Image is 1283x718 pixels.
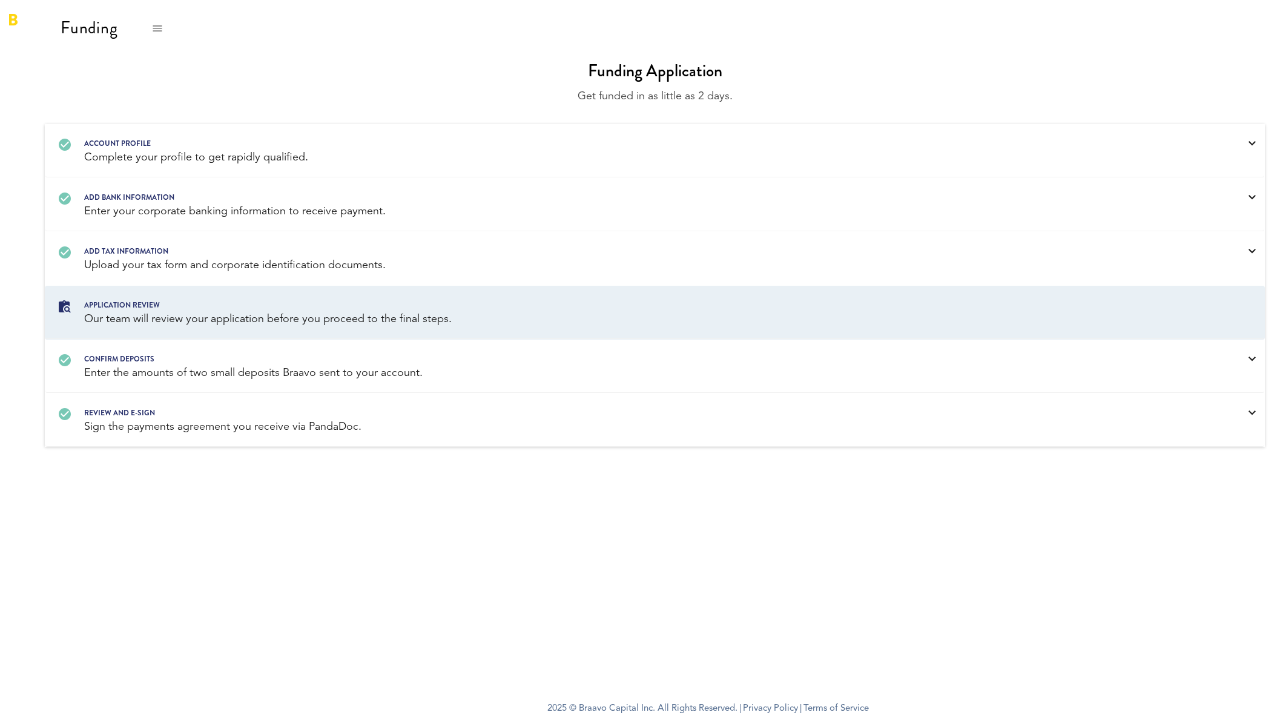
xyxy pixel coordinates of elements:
a: Account profile Complete your profile to get rapidly qualified. [45,125,1264,177]
div: REVIEW AND E-SIGN [84,406,1195,420]
div: Enter your corporate banking information to receive payment. [84,204,1195,219]
a: Terms of Service [803,704,869,713]
div: Account profile [84,137,1195,150]
div: Enter the amounts of two small deposits Braavo sent to your account. [84,366,1195,381]
div: Get funded in as little as 2 days. [45,89,1265,104]
div: Sign the payments agreement you receive via PandaDoc. [84,420,1195,435]
div: Our team will review your application before you proceed to the final steps. [84,312,1195,327]
div: Add bank information [84,191,1195,204]
a: Add tax information Upload your tax form and corporate identification documents. [45,232,1264,285]
div: Add tax information [84,245,1195,258]
div: Complete your profile to get rapidly qualified. [84,150,1195,165]
a: Add bank information Enter your corporate banking information to receive payment. [45,179,1264,231]
div: confirm deposits [84,352,1195,366]
a: REVIEW AND E-SIGN Sign the payments agreement you receive via PandaDoc. [45,394,1264,447]
div: Funding Application [588,59,722,83]
a: Privacy Policy [743,704,798,713]
div: Funding [61,18,118,38]
a: confirm deposits Enter the amounts of two small deposits Braavo sent to your account. [45,340,1264,393]
a: Application review Our team will review your application before you proceed to the final steps. [45,286,1264,339]
div: Application review [84,298,1195,312]
div: Upload your tax form and corporate identification documents. [84,258,1195,273]
span: 2025 © Braavo Capital Inc. All Rights Reserved. [547,700,737,718]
